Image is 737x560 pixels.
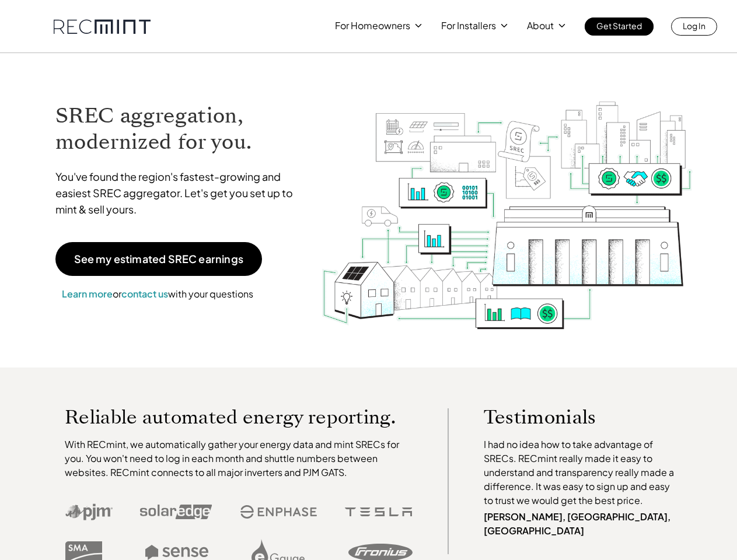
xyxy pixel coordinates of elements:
[55,286,260,302] p: or with your questions
[671,17,717,36] a: Log In
[441,17,496,34] p: For Installers
[55,242,262,276] a: See my estimated SREC earnings
[484,408,658,426] p: Testimonials
[55,169,304,218] p: You've found the region's fastest-growing and easiest SREC aggregator. Let's get you set up to mi...
[65,437,413,480] p: With RECmint, we automatically gather your energy data and mint SRECs for you. You won't need to ...
[65,408,413,426] p: Reliable automated energy reporting.
[585,17,654,36] a: Get Started
[62,288,113,300] a: Learn more
[596,17,642,34] p: Get Started
[121,288,168,300] a: contact us
[683,17,705,34] p: Log In
[527,17,554,34] p: About
[321,71,693,332] img: RECmint value cycle
[74,254,243,264] p: See my estimated SREC earnings
[55,103,304,155] h1: SREC aggregation, modernized for you.
[484,510,680,538] p: [PERSON_NAME], [GEOGRAPHIC_DATA], [GEOGRAPHIC_DATA]
[484,437,680,508] p: I had no idea how to take advantage of SRECs. RECmint really made it easy to understand and trans...
[335,17,410,34] p: For Homeowners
